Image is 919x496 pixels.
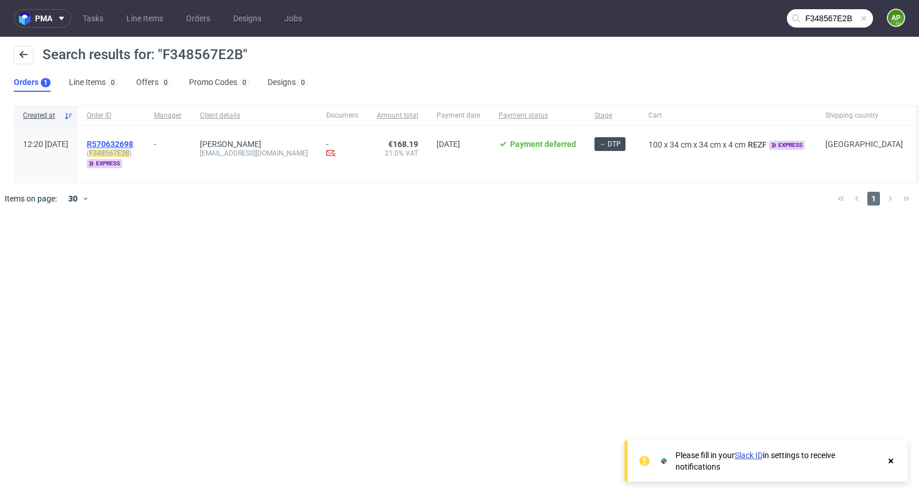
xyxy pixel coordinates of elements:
span: Payment date [437,111,480,121]
span: Shipping country [825,111,903,121]
button: pma [14,9,71,28]
span: 21.0% VAT [377,149,418,158]
span: Created at [23,111,59,121]
a: Jobs [277,9,309,28]
a: Tasks [76,9,110,28]
span: express [769,141,805,150]
a: Designs0 [268,73,308,92]
span: [GEOGRAPHIC_DATA] [825,139,903,149]
span: Client details [200,111,308,121]
img: logo [19,12,35,25]
a: Designs [226,9,268,28]
a: R570632698 [87,139,136,149]
div: x [648,139,807,150]
span: ( ) [87,149,136,158]
span: 1 [867,192,880,206]
span: Manager [154,111,182,121]
a: Line Items0 [69,73,118,92]
span: → DTP [599,139,621,149]
span: express [87,159,122,168]
span: Stage [594,111,630,121]
span: Payment status [499,111,576,121]
div: Please fill in your in settings to receive notifications [675,449,880,472]
span: [DATE] [437,139,460,149]
span: Amount total [377,111,418,121]
a: Line Items [119,9,170,28]
a: [PERSON_NAME] [200,139,261,149]
span: 34 cm x 34 cm x 4 cm [670,140,746,149]
div: - [154,135,182,149]
div: 0 [301,79,305,87]
span: Cart [648,111,807,121]
a: Offers0 [136,73,171,92]
div: 1 [44,79,48,87]
img: Slack [658,455,670,467]
span: Search results for: "F348567E2B" [43,46,248,63]
a: Orders [179,9,217,28]
div: [EMAIL_ADDRESS][DOMAIN_NAME] [200,149,308,158]
div: 0 [111,79,115,87]
span: Order ID [87,111,136,121]
span: Payment deferred [510,139,576,149]
span: Items on page: [5,193,57,204]
span: €168.19 [388,139,418,149]
div: 0 [164,79,168,87]
span: Document [326,111,358,121]
a: Slack ID [735,451,763,460]
a: Orders1 [14,73,51,92]
a: Promo Codes0 [189,73,249,92]
div: - [326,139,358,160]
figcaption: AP [888,10,904,26]
span: R570632698 [87,139,133,149]
span: 12:20 [DATE] [23,139,68,149]
a: REZF [746,140,769,149]
span: pma [35,14,52,22]
div: 0 [242,79,246,87]
div: 30 [61,191,82,207]
span: 100 [648,140,662,149]
mark: F348567E2B [89,149,129,157]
